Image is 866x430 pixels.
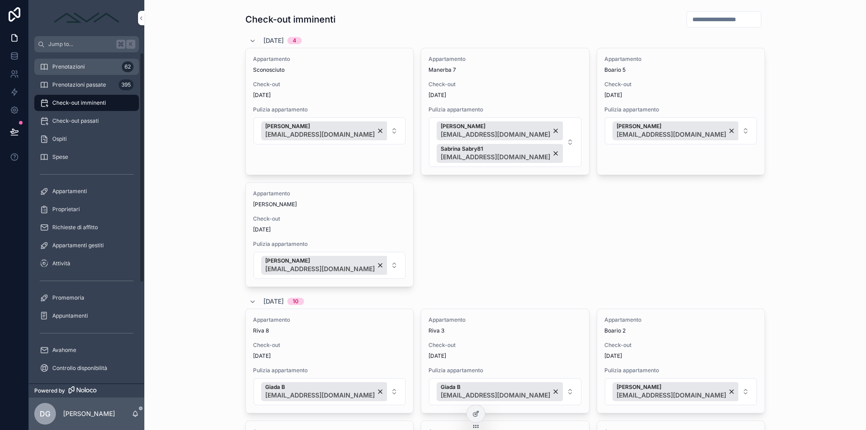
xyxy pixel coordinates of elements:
[52,117,99,125] span: Check-out passati
[428,327,581,334] span: Riva 3
[605,117,757,144] button: Select Button
[29,52,144,384] div: scrollable content
[52,242,104,249] span: Appartamenti gestiti
[34,183,139,199] a: Appartamenti
[604,316,757,324] span: Appartamento
[119,79,134,90] div: 395
[253,201,406,208] span: [PERSON_NAME]
[34,255,139,272] a: Attività
[261,256,388,275] button: Unselect 4
[265,130,375,139] span: [EMAIL_ADDRESS][DOMAIN_NAME]
[604,342,757,349] span: Check-out
[34,113,139,129] a: Check-out passati
[52,294,84,301] span: Promemoria
[34,95,139,111] a: Check-out imminenti
[253,81,406,88] span: Check-out
[253,378,405,405] button: Select Button
[253,240,406,248] span: Pulizia appartamento
[605,378,757,405] button: Select Button
[437,121,563,140] button: Unselect 10
[428,106,581,113] span: Pulizia appartamento
[253,117,405,144] button: Select Button
[253,66,406,74] span: Sconosciuto
[293,298,299,305] div: 10
[428,342,581,349] span: Check-out
[265,264,375,273] span: [EMAIL_ADDRESS][DOMAIN_NAME]
[428,81,581,88] span: Check-out
[429,378,581,405] button: Select Button
[63,409,115,418] p: [PERSON_NAME]
[265,123,375,130] span: [PERSON_NAME]
[604,92,757,99] span: [DATE]
[261,382,388,401] button: Unselect 5
[604,327,757,334] span: Boario 2
[48,41,113,48] span: Jump to...
[245,182,414,287] a: Appartamento[PERSON_NAME]Check-out[DATE]Pulizia appartamentoSelect Button
[613,121,739,140] button: Unselect 4
[421,309,589,413] a: AppartamentoRiva 3Check-out[DATE]Pulizia appartamentoSelect Button
[604,66,757,74] span: Boario 5
[51,11,123,25] img: App logo
[34,290,139,306] a: Promemoria
[52,188,87,195] span: Appartamenti
[597,48,765,175] a: AppartamentoBoario 5Check-out[DATE]Pulizia appartamentoSelect Button
[604,106,757,113] span: Pulizia appartamento
[52,135,67,143] span: Ospiti
[428,55,581,63] span: Appartamento
[253,190,406,197] span: Appartamento
[428,367,581,374] span: Pulizia appartamento
[617,123,726,130] span: [PERSON_NAME]
[617,391,726,400] span: [EMAIL_ADDRESS][DOMAIN_NAME]
[441,145,550,153] span: Sabrina Sabry81
[34,77,139,93] a: Prenotazioni passate395
[34,308,139,324] a: Appuntamenti
[245,13,336,26] h1: Check-out imminenti
[29,384,144,398] a: Powered by
[604,367,757,374] span: Pulizia appartamento
[34,131,139,147] a: Ospiti
[441,391,550,400] span: [EMAIL_ADDRESS][DOMAIN_NAME]
[52,365,107,372] span: Controllo disponibilità
[52,260,70,267] span: Attività
[253,327,406,334] span: Riva 8
[265,384,375,391] span: Giada B
[52,312,88,319] span: Appuntamenti
[253,106,406,113] span: Pulizia appartamento
[122,61,134,72] div: 62
[34,149,139,165] a: Spese
[253,367,406,374] span: Pulizia appartamento
[428,92,581,99] span: [DATE]
[429,117,581,167] button: Select Button
[127,41,134,48] span: K
[253,252,405,279] button: Select Button
[261,121,388,140] button: Unselect 4
[245,309,414,413] a: AppartamentoRiva 8Check-out[DATE]Pulizia appartamentoSelect Button
[253,352,406,360] span: [DATE]
[253,316,406,324] span: Appartamento
[604,81,757,88] span: Check-out
[263,36,284,45] span: [DATE]
[34,360,139,376] a: Controllo disponibilità
[52,81,106,88] span: Prenotazioni passate
[437,144,563,163] button: Unselect 8
[604,55,757,63] span: Appartamento
[52,347,76,354] span: Avahome
[617,130,726,139] span: [EMAIL_ADDRESS][DOMAIN_NAME]
[34,237,139,254] a: Appartamenti gestiti
[428,316,581,324] span: Appartamento
[617,384,726,391] span: [PERSON_NAME]
[34,36,139,52] button: Jump to...K
[34,342,139,358] a: Avahome
[253,226,406,233] span: [DATE]
[441,123,550,130] span: [PERSON_NAME]
[52,153,68,161] span: Spese
[52,99,106,106] span: Check-out imminenti
[52,63,85,70] span: Prenotazioni
[52,206,80,213] span: Proprietari
[604,352,757,360] span: [DATE]
[441,384,550,391] span: Giada B
[613,382,739,401] button: Unselect 6
[597,309,765,413] a: AppartamentoBoario 2Check-out[DATE]Pulizia appartamentoSelect Button
[253,55,406,63] span: Appartamento
[253,342,406,349] span: Check-out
